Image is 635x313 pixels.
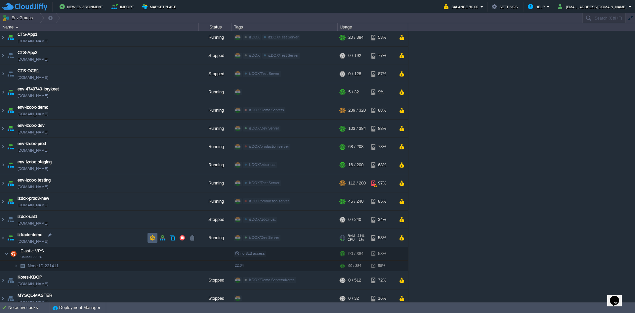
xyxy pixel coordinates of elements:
[371,65,393,83] div: 87%
[18,74,48,81] span: [DOMAIN_NAME]
[199,120,232,137] div: Running
[18,140,46,147] span: env-izdox-prod
[0,28,6,46] img: AMDAwAAAACH5BAEAAAAALAAAAAABAAEAAAICRAEAOw==
[18,49,37,56] a: CTS-App2
[348,247,363,260] div: 90 / 384
[249,72,279,76] span: izDOX/Test Server
[5,247,9,260] img: AMDAwAAAACH5BAEAAAAALAAAAAABAAEAAAICRAEAOw==
[18,195,49,202] span: izdox-prod3-new
[0,65,6,83] img: AMDAwAAAACH5BAEAAAAALAAAAAABAAEAAAICRAEAOw==
[6,28,15,46] img: AMDAwAAAACH5BAEAAAAALAAAAAABAAEAAAICRAEAOw==
[528,3,547,11] button: Help
[199,289,232,307] div: Stopped
[18,159,52,165] a: env-izdox-staging
[0,156,6,174] img: AMDAwAAAACH5BAEAAAAALAAAAAABAAEAAAICRAEAOw==
[2,3,47,11] img: CloudJiffy
[0,229,6,247] img: AMDAwAAAACH5BAEAAAAALAAAAAABAAEAAAICRAEAOw==
[60,3,105,11] button: New Environment
[371,192,393,210] div: 85%
[199,229,232,247] div: Running
[558,3,628,11] button: [EMAIL_ADDRESS][DOMAIN_NAME]
[199,192,232,210] div: Running
[18,129,48,135] span: [DOMAIN_NAME]
[18,213,37,220] a: izdox-uat1
[348,211,361,229] div: 0 / 240
[18,122,45,129] span: env-izdox-dev
[199,211,232,229] div: Stopped
[18,232,42,238] a: iztrade-demo
[348,47,361,65] div: 0 / 192
[18,92,48,99] span: [DOMAIN_NAME]
[18,165,48,172] span: [DOMAIN_NAME]
[6,211,15,229] img: AMDAwAAAACH5BAEAAAAALAAAAAABAAEAAAICRAEAOw==
[199,138,232,156] div: Running
[18,183,48,190] span: [DOMAIN_NAME]
[199,271,232,289] div: Stopped
[232,23,337,31] div: Tags
[6,65,15,83] img: AMDAwAAAACH5BAEAAAAALAAAAAABAAEAAAICRAEAOw==
[18,177,51,183] a: env-izdox-testing
[249,278,295,282] span: izDOX/Demo Servers/Kores
[6,289,15,307] img: AMDAwAAAACH5BAEAAAAALAAAAAABAAEAAAICRAEAOw==
[0,211,6,229] img: AMDAwAAAACH5BAEAAAAALAAAAAABAAEAAAICRAEAOw==
[18,68,39,74] a: CTS-OCR1
[268,35,299,39] span: izDOX/Test Server
[1,23,198,31] div: Name
[235,263,244,267] span: 22.04
[8,302,50,313] div: No active tasks
[18,238,48,245] span: [DOMAIN_NAME]
[371,174,393,192] div: 97%
[0,83,6,101] img: AMDAwAAAACH5BAEAAAAALAAAAAABAAEAAAICRAEAOw==
[199,65,232,83] div: Stopped
[358,234,364,238] span: 23%
[18,56,48,63] span: [DOMAIN_NAME]
[348,238,355,242] span: CPU
[371,101,393,119] div: 88%
[249,126,279,130] span: izDOX/Dev Server
[199,174,232,192] div: Running
[371,83,393,101] div: 9%
[249,199,289,203] span: izDOX/production server
[371,120,393,137] div: 88%
[235,251,265,255] span: no SLB access
[6,174,15,192] img: AMDAwAAAACH5BAEAAAAALAAAAAABAAEAAAICRAEAOw==
[18,104,48,111] a: env-izdox-demo
[142,3,178,11] button: Marketplace
[371,229,393,247] div: 58%
[348,28,363,46] div: 20 / 384
[0,138,6,156] img: AMDAwAAAACH5BAEAAAAALAAAAAABAAEAAAICRAEAOw==
[371,247,393,260] div: 58%
[199,156,232,174] div: Running
[371,156,393,174] div: 68%
[371,47,393,65] div: 77%
[371,28,393,46] div: 53%
[348,83,359,101] div: 5 / 32
[199,28,232,46] div: Running
[18,292,52,299] a: MYSQL-MASTER
[338,23,408,31] div: Usage
[357,238,364,242] span: 1%
[18,261,27,271] img: AMDAwAAAACH5BAEAAAAALAAAAAABAAEAAAICRAEAOw==
[444,3,480,11] button: Balance ₹0.00
[6,271,15,289] img: AMDAwAAAACH5BAEAAAAALAAAAAABAAEAAAICRAEAOw==
[0,47,6,65] img: AMDAwAAAACH5BAEAAAAALAAAAAABAAEAAAICRAEAOw==
[18,86,59,92] a: env-4749740-lorykeet
[492,3,520,11] button: Settings
[6,47,15,65] img: AMDAwAAAACH5BAEAAAAALAAAAAABAAEAAAICRAEAOw==
[16,26,19,28] img: AMDAwAAAACH5BAEAAAAALAAAAAABAAEAAAICRAEAOw==
[6,120,15,137] img: AMDAwAAAACH5BAEAAAAALAAAAAABAAEAAAICRAEAOw==
[18,31,37,38] span: CTS-App1
[111,3,136,11] button: Import
[53,304,100,311] button: Deployment Manager
[249,235,279,239] span: izDOX/Dev Server
[6,229,15,247] img: AMDAwAAAACH5BAEAAAAALAAAAAABAAEAAAICRAEAOw==
[607,287,628,306] iframe: chat widget
[6,156,15,174] img: AMDAwAAAACH5BAEAAAAALAAAAAABAAEAAAICRAEAOw==
[348,65,361,83] div: 0 / 128
[18,202,48,208] span: [DOMAIN_NAME]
